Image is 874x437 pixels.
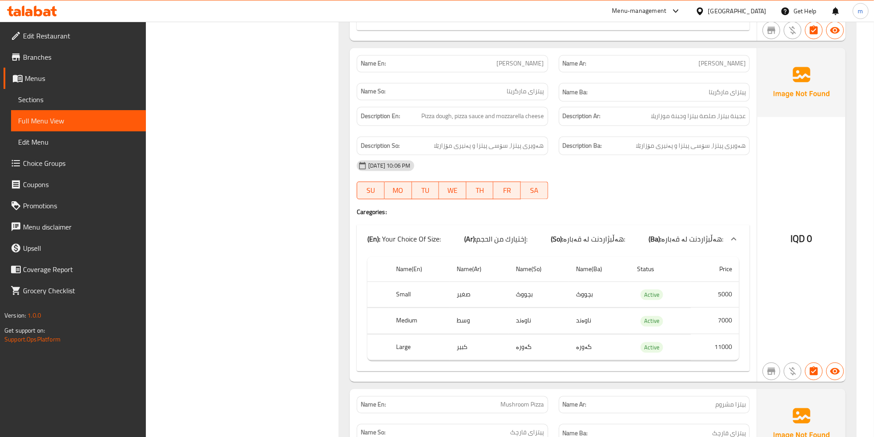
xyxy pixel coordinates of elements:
th: Name(En) [389,257,450,282]
span: عجينة بيتزا، صلصة بيتزا وجبنة موزاريلا [651,111,746,122]
span: m [858,6,863,16]
a: Sections [11,89,146,110]
span: Upsell [23,243,139,253]
button: TH [466,181,494,199]
span: پیتزای مارگریتا [507,87,544,96]
button: Available [826,21,844,39]
strong: Name So: [361,428,385,437]
th: Medium [389,308,450,334]
span: [DATE] 10:06 PM [365,161,414,170]
span: FR [497,184,517,197]
button: SA [521,181,548,199]
span: TU [416,184,436,197]
span: Full Menu View [18,115,139,126]
a: Coupons [4,174,146,195]
button: Purchased item [784,362,801,380]
button: TU [412,181,439,199]
span: پیتزای قارچک [511,428,544,437]
span: IQD [790,230,805,247]
strong: Name Ar: [563,59,587,68]
a: Edit Restaurant [4,25,146,46]
th: Price [691,257,739,282]
strong: Description Ba: [563,140,602,151]
strong: Description So: [361,140,400,151]
a: Full Menu View [11,110,146,131]
strong: Name So: [361,87,385,96]
span: هەویری پیتزا، سۆسی پیتزا و پەنیری مۆزارێلا [636,140,746,151]
span: Grocery Checklist [23,285,139,296]
td: وسط [450,308,509,334]
strong: Name Ba: [563,87,588,98]
span: [PERSON_NAME] [698,59,746,68]
td: صغير [450,281,509,307]
table: choices table [367,257,739,361]
span: هەویری پیتزا، سۆسی پیتزا و پەنیری مۆزارێلا [434,140,544,151]
span: Coupons [23,179,139,190]
span: Edit Restaurant [23,31,139,41]
td: 11000 [691,334,739,360]
div: Active [641,289,663,300]
td: گەورە [509,334,569,360]
a: Menu disclaimer [4,216,146,238]
span: Promotions [23,200,139,211]
span: 1.0.0 [27,310,41,321]
a: Choice Groups [4,153,146,174]
span: Pizza dough, pizza sauce and mozzarella cheese [422,111,544,122]
span: Active [641,316,663,326]
p: Your Choice Of Size: [367,234,441,244]
span: Version: [4,310,26,321]
b: (Ar): [464,232,476,245]
button: Has choices [805,362,823,380]
span: Sections [18,94,139,105]
span: Menu disclaimer [23,222,139,232]
b: (Ba): [649,232,661,245]
a: Branches [4,46,146,68]
span: Branches [23,52,139,62]
span: هەڵبژاردنت لە قەبارە: [661,232,723,245]
span: Choice Groups [23,158,139,169]
th: Small [389,281,450,307]
th: Name(Ar) [450,257,509,282]
a: Menus [4,68,146,89]
span: WE [443,184,463,197]
img: Ae5nvW7+0k+MAAAAAElFTkSuQmCC [757,48,846,117]
th: Name(Ba) [569,257,630,282]
td: 7000 [691,308,739,334]
span: Mushroom Pizza [501,400,544,409]
span: Get support on: [4,325,45,336]
td: 5000 [691,281,739,307]
button: MO [385,181,412,199]
td: گەورە [569,334,630,360]
span: بيتزا مشروم [715,400,746,409]
div: (En): Your Choice Of Size:(Ar):إختيارك من الحجم:(So):هەڵبژاردنت لە قەبارە:(Ba):هەڵبژاردنت لە قەبارە: [357,225,750,253]
b: (So): [551,232,563,245]
div: [GEOGRAPHIC_DATA] [708,6,767,16]
span: Coverage Report [23,264,139,275]
button: SU [357,181,385,199]
span: TH [470,184,490,197]
button: Not branch specific item [763,21,780,39]
th: Large [389,334,450,360]
strong: Description Ar: [563,111,601,122]
button: Not branch specific item [763,362,780,380]
span: Active [641,290,663,300]
th: Status [630,257,691,282]
strong: Name En: [361,59,386,68]
span: إختيارك من الحجم: [476,232,527,245]
span: 0 [807,230,813,247]
span: SU [361,184,381,197]
td: بچووک [509,281,569,307]
a: Upsell [4,238,146,259]
span: Edit Menu [18,137,139,147]
span: Menus [25,73,139,84]
button: WE [439,181,466,199]
strong: Name Ar: [563,400,587,409]
h4: Caregories: [357,207,750,216]
button: FR [493,181,521,199]
div: Menu-management [612,6,667,16]
a: Promotions [4,195,146,216]
th: Name(So) [509,257,569,282]
strong: Description En: [361,111,400,122]
a: Grocery Checklist [4,280,146,301]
